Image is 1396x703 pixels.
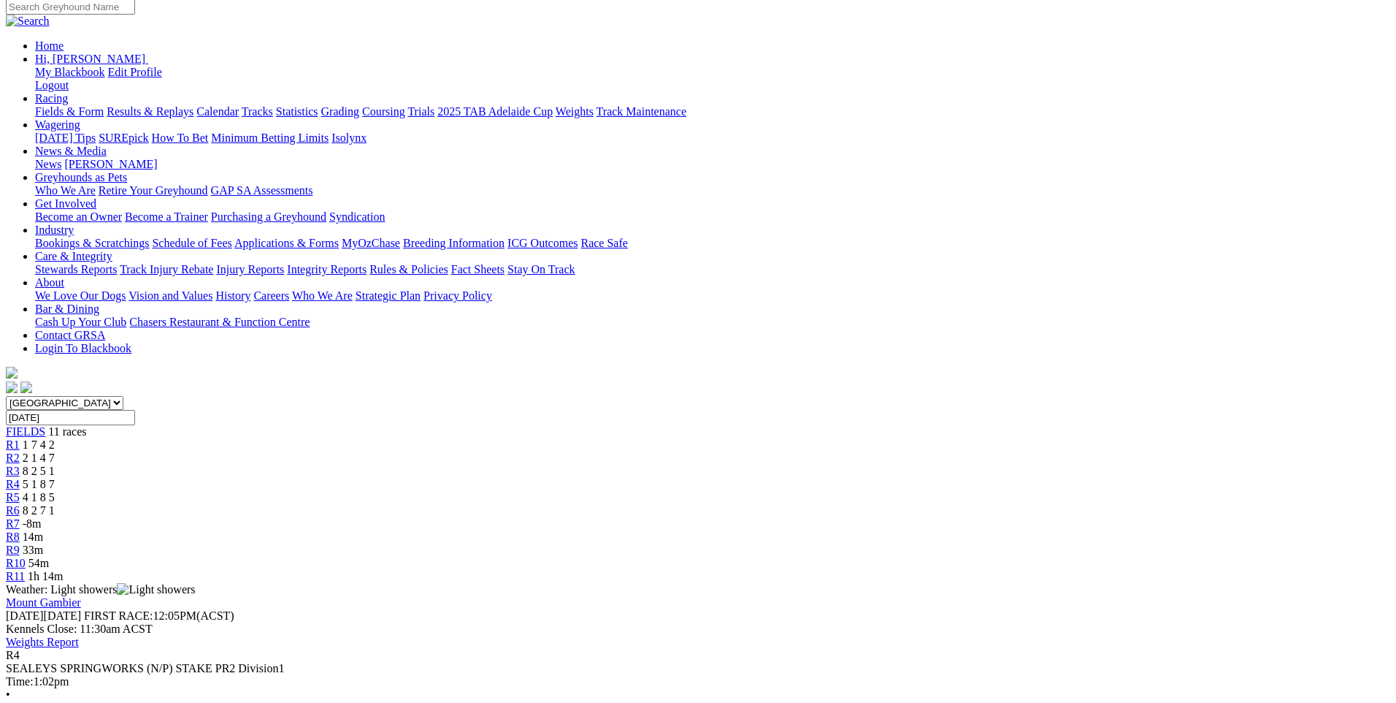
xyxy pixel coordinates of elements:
[35,263,117,275] a: Stewards Reports
[331,132,367,144] a: Isolynx
[35,316,126,328] a: Cash Up Your Club
[48,425,86,438] span: 11 races
[35,66,1379,92] div: Hi, [PERSON_NAME]
[196,105,239,118] a: Calendar
[6,688,10,701] span: •
[234,237,339,249] a: Applications & Forms
[23,531,43,543] span: 14m
[35,289,1379,303] div: About
[35,342,131,354] a: Login To Blackbook
[329,210,385,223] a: Syndication
[20,381,32,393] img: twitter.svg
[23,504,55,517] span: 8 2 7 1
[35,184,96,197] a: Who We Are
[28,557,49,569] span: 54m
[6,478,20,490] a: R4
[35,145,107,157] a: News & Media
[215,289,250,302] a: History
[6,452,20,464] a: R2
[369,263,448,275] a: Rules & Policies
[6,636,79,648] a: Weights Report
[35,105,1379,118] div: Racing
[64,158,157,170] a: [PERSON_NAME]
[99,132,148,144] a: SUREpick
[23,478,55,490] span: 5 1 8 7
[35,79,69,91] a: Logout
[216,263,284,275] a: Injury Reports
[6,583,196,596] span: Weather: Light showers
[287,263,367,275] a: Integrity Reports
[35,92,68,104] a: Racing
[23,465,55,477] span: 8 2 5 1
[35,316,1379,329] div: Bar & Dining
[6,491,20,503] a: R5
[292,289,353,302] a: Who We Are
[6,557,26,569] a: R10
[6,438,20,451] a: R1
[35,158,1379,171] div: News & Media
[84,609,153,622] span: FIRST RACE:
[6,596,81,609] a: Mount Gambier
[108,66,162,78] a: Edit Profile
[6,367,18,379] img: logo-grsa-white.png
[6,517,20,530] a: R7
[321,105,359,118] a: Grading
[6,465,20,477] a: R3
[35,158,61,170] a: News
[23,438,55,451] span: 1 7 4 2
[35,276,64,289] a: About
[107,105,193,118] a: Results & Replays
[211,132,329,144] a: Minimum Betting Limits
[6,531,20,543] a: R8
[35,53,148,65] a: Hi, [PERSON_NAME]
[423,289,492,302] a: Privacy Policy
[35,303,99,315] a: Bar & Dining
[242,105,273,118] a: Tracks
[403,237,505,249] a: Breeding Information
[35,53,145,65] span: Hi, [PERSON_NAME]
[253,289,289,302] a: Careers
[129,316,310,328] a: Chasers Restaurant & Function Centre
[356,289,421,302] a: Strategic Plan
[35,289,126,302] a: We Love Our Dogs
[6,544,20,556] span: R9
[23,452,55,464] span: 2 1 4 7
[35,132,96,144] a: [DATE] Tips
[6,381,18,393] img: facebook.svg
[407,105,434,118] a: Trials
[35,250,112,262] a: Care & Integrity
[35,184,1379,197] div: Greyhounds as Pets
[35,210,1379,224] div: Get Involved
[6,675,1379,688] div: 1:02pm
[6,609,81,622] span: [DATE]
[556,105,594,118] a: Weights
[6,675,34,688] span: Time:
[152,237,231,249] a: Schedule of Fees
[35,224,74,236] a: Industry
[437,105,553,118] a: 2025 TAB Adelaide Cup
[276,105,318,118] a: Statistics
[152,132,209,144] a: How To Bet
[35,118,80,131] a: Wagering
[35,263,1379,276] div: Care & Integrity
[35,197,96,210] a: Get Involved
[6,609,44,622] span: [DATE]
[23,544,43,556] span: 33m
[23,517,42,530] span: -8m
[507,237,578,249] a: ICG Outcomes
[6,425,45,438] a: FIELDS
[28,570,63,582] span: 1h 14m
[507,263,575,275] a: Stay On Track
[6,570,25,582] a: R11
[35,171,127,183] a: Greyhounds as Pets
[117,583,195,596] img: Light showers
